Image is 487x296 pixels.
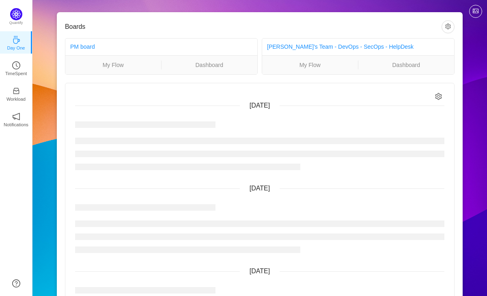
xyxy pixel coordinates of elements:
[6,95,26,103] p: Workload
[65,60,161,69] a: My Flow
[162,60,258,69] a: Dashboard
[250,102,270,109] span: [DATE]
[12,38,20,46] a: icon: coffeeDay One
[5,70,27,77] p: TimeSpent
[12,89,20,97] a: icon: inboxWorkload
[70,43,95,50] a: PM board
[12,36,20,44] i: icon: coffee
[267,43,414,50] a: [PERSON_NAME]'s Team - DevOps - SecOps - HelpDesk
[250,268,270,274] span: [DATE]
[442,20,455,33] button: icon: setting
[262,60,358,69] a: My Flow
[12,61,20,69] i: icon: clock-circle
[250,185,270,192] span: [DATE]
[12,112,20,121] i: icon: notification
[358,60,455,69] a: Dashboard
[4,121,28,128] p: Notifications
[10,8,22,20] img: Quantify
[12,87,20,95] i: icon: inbox
[12,64,20,72] a: icon: clock-circleTimeSpent
[7,44,25,52] p: Day One
[65,23,442,31] h3: Boards
[435,93,442,100] i: icon: setting
[9,20,23,26] p: Quantify
[12,279,20,287] a: icon: question-circle
[12,115,20,123] a: icon: notificationNotifications
[469,5,482,18] button: icon: picture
